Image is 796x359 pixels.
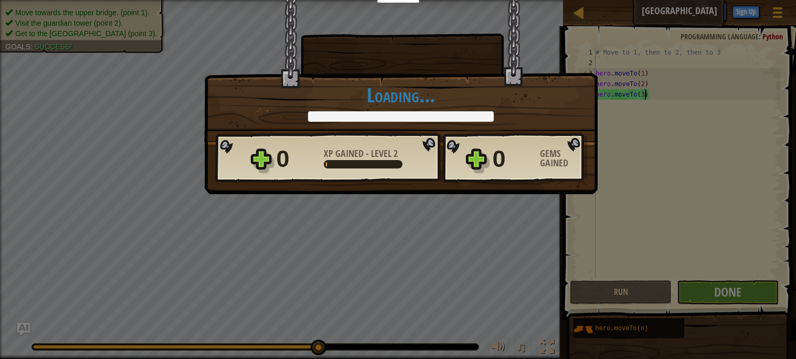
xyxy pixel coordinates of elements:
[493,142,534,176] div: 0
[369,147,394,160] span: Level
[215,84,587,106] h1: Loading...
[324,149,398,159] div: -
[277,142,317,176] div: 0
[540,149,587,168] div: Gems Gained
[324,147,366,160] span: XP Gained
[394,147,398,160] span: 2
